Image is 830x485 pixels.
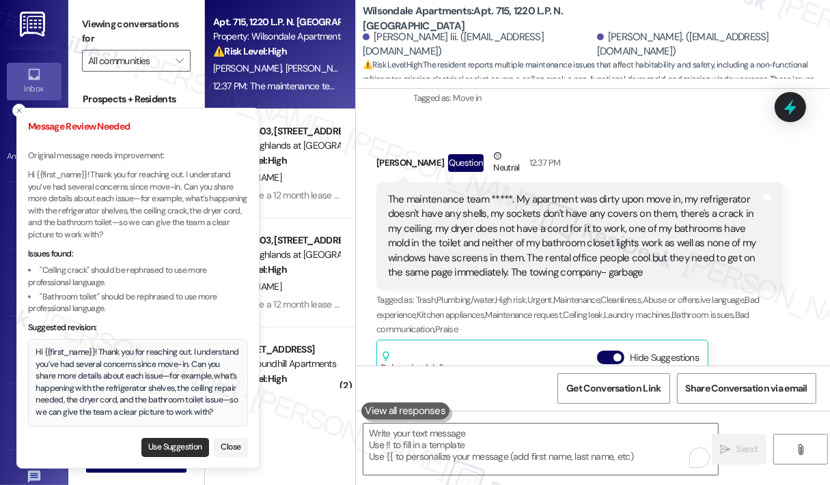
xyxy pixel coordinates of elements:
[286,62,361,74] span: [PERSON_NAME] Iii
[600,294,642,306] span: Cleanliness ,
[435,323,458,335] span: Praise
[526,156,561,170] div: 12:37 PM
[213,45,287,57] strong: ⚠️ Risk Level: High
[363,4,636,33] b: Wilsondale Apartments: Apt. 715, 1220 L.P. N. [GEOGRAPHIC_DATA]
[363,59,421,70] strong: ⚠️ Risk Level: High
[495,294,527,306] span: High risk ,
[213,233,340,248] div: Apt. 945~303, [STREET_ADDRESS]
[7,331,61,368] a: Buildings
[7,398,61,435] a: Leads
[376,309,749,335] span: Bad communication ,
[213,248,340,262] div: Property: Highlands at [GEOGRAPHIC_DATA] Apartments
[28,169,248,241] p: Hi {{first_name}}! Thank you for reaching out. I understand you’ve had several concerns since mov...
[213,15,340,29] div: Apt. 715, 1220 L.P. N. [GEOGRAPHIC_DATA]
[28,150,248,162] p: Original message needs improvement:
[712,434,766,465] button: Send
[417,309,486,321] span: Kitchen appliances ,
[213,280,281,293] span: [PERSON_NAME]
[213,62,286,74] span: [PERSON_NAME]
[686,381,807,396] span: Share Conversation via email
[68,92,204,106] div: Prospects + Residents
[388,192,761,280] div: The maintenance team *****. My apartment was dirty upon move in, my refrigerator doesn't have any...
[720,444,730,455] i: 
[7,264,61,301] a: Insights •
[213,357,340,371] div: Property: Roundhill Apartments
[566,381,661,396] span: Get Conversation Link
[363,30,594,59] div: [PERSON_NAME] Iii. ([EMAIL_ADDRESS][DOMAIN_NAME])
[376,294,760,320] span: Bad experience ,
[643,294,745,306] span: Abuse or offensive language ,
[553,294,600,306] span: Maintenance ,
[557,373,669,404] button: Get Conversation Link
[12,104,26,117] button: Close toast
[795,444,805,455] i: 
[490,149,522,177] div: Neutral
[176,55,183,66] i: 
[20,12,48,37] img: ResiDesk Logo
[213,138,340,153] div: Property: Highlands at [GEOGRAPHIC_DATA] Apartments
[28,291,248,315] li: "Bathroom toilet" should be rephrased to use more professional language.
[376,149,783,182] div: [PERSON_NAME]
[7,63,61,100] a: Inbox
[736,442,758,456] span: Send
[213,29,340,44] div: Property: Wilsondale Apartments
[213,124,340,138] div: Apt. 945~303, [STREET_ADDRESS]
[677,373,816,404] button: Share Conversation via email
[88,50,169,72] input: All communities
[413,88,820,108] div: Tagged as:
[82,14,191,50] label: Viewing conversations for
[630,351,699,365] label: Hide Suggestions
[437,294,495,306] span: Plumbing/water ,
[448,154,484,171] div: Question
[36,347,240,418] div: Hi {{first_name}}! Thank you for reaching out. I understand you’ve had several concerns since mov...
[141,438,209,457] button: Use Suggestion
[213,171,281,183] span: [PERSON_NAME]
[376,290,783,339] div: Tagged as:
[28,248,248,261] div: Issues found:
[213,342,340,357] div: Apt. [STREET_ADDRESS]
[416,294,437,306] span: Trash ,
[7,197,61,234] a: Site Visit •
[214,438,248,457] button: Close
[28,265,248,289] li: "Ceiling crack" should be rephrased to use more professional language.
[672,309,735,321] span: Bathroom issues ,
[486,309,564,321] span: Maintenance request ,
[28,322,248,334] div: Suggested revision:
[564,309,605,321] span: Ceiling leak ,
[381,351,460,376] div: Related guidelines
[527,294,553,306] span: Urgent ,
[453,92,481,104] span: Move in
[363,58,830,102] span: : The resident reports multiple maintenance issues that affect habitability and safety, including...
[28,119,248,134] h3: Message Review Needed
[604,309,672,321] span: Laundry machines ,
[363,424,718,475] textarea: To enrich screen reader interactions, please activate Accessibility in Grammarly extension settings
[597,30,820,59] div: [PERSON_NAME]. ([EMAIL_ADDRESS][DOMAIN_NAME])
